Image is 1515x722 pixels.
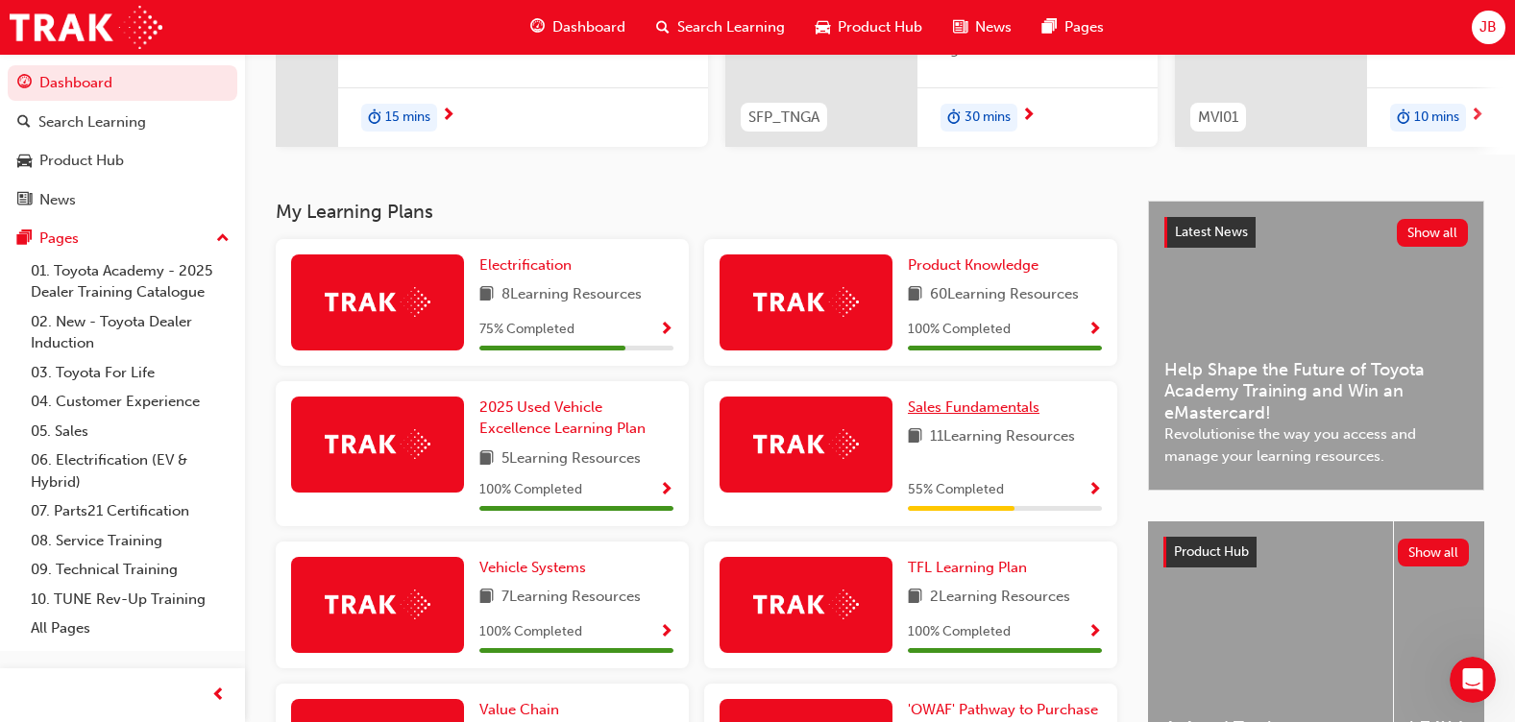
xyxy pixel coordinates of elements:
span: 2 Learning Resources [930,586,1070,610]
a: guage-iconDashboard [515,8,641,47]
a: Trak [10,6,162,49]
span: pages-icon [17,230,32,248]
span: 2025 Used Vehicle Excellence Learning Plan [479,398,646,438]
span: book-icon [908,586,922,610]
a: Value Chain [479,699,567,721]
button: DashboardSearch LearningProduct HubNews [8,61,237,221]
a: All Pages [23,614,237,643]
button: Show Progress [1087,620,1102,644]
span: 100 % Completed [908,621,1011,643]
a: Electrification [479,254,579,277]
a: 02. New - Toyota Dealer Induction [23,307,237,358]
a: pages-iconPages [1027,8,1119,47]
button: Show all [1398,539,1470,566]
span: duration-icon [1397,106,1410,131]
a: Dashboard [8,65,237,101]
span: Revolutionise the way you access and manage your learning resources. [1164,423,1468,467]
span: duration-icon [947,106,961,131]
span: Product Hub [1174,543,1249,560]
button: Show Progress [1087,318,1102,342]
img: Trak [753,429,859,459]
span: 75 % Completed [479,319,574,341]
span: Sales Fundamentals [908,398,1039,416]
a: Sales Fundamentals [908,397,1047,419]
span: 100 % Completed [479,479,582,501]
a: 09. Technical Training [23,555,237,585]
h3: My Learning Plans [276,201,1117,223]
a: 2025 Used Vehicle Excellence Learning Plan [479,397,673,440]
span: book-icon [479,447,494,471]
span: 5 Learning Resources [501,447,641,471]
button: Show Progress [659,478,673,502]
span: 10 mins [1414,107,1459,129]
span: Help Shape the Future of Toyota Academy Training and Win an eMastercard! [1164,359,1468,424]
a: 06. Electrification (EV & Hybrid) [23,445,237,496]
span: Show Progress [1087,482,1102,499]
span: Show Progress [1087,322,1102,339]
span: 15 mins [385,107,430,129]
span: 30 mins [965,107,1011,129]
span: book-icon [479,283,494,307]
span: 55 % Completed [908,479,1004,501]
span: Show Progress [659,482,673,499]
span: 100 % Completed [479,621,582,643]
a: news-iconNews [938,8,1027,47]
a: 05. Sales [23,417,237,446]
a: Product Hub [8,143,237,179]
span: book-icon [479,586,494,610]
img: Trak [325,287,430,317]
a: Latest NewsShow allHelp Shape the Future of Toyota Academy Training and Win an eMastercard!Revolu... [1148,201,1484,491]
span: news-icon [953,15,967,39]
span: Show Progress [659,624,673,641]
span: 8 Learning Resources [501,283,642,307]
a: 10. TUNE Rev-Up Training [23,585,237,614]
div: News [39,189,76,211]
span: News [975,16,1012,38]
span: up-icon [216,227,230,252]
a: News [8,182,237,218]
span: Product Knowledge [908,256,1039,274]
img: Trak [753,287,859,317]
span: book-icon [908,283,922,307]
span: Vehicle Systems [479,559,586,576]
span: 60 Learning Resources [930,283,1079,307]
button: Pages [8,221,237,256]
button: Show Progress [659,318,673,342]
span: search-icon [656,15,670,39]
span: Show Progress [1087,624,1102,641]
span: next-icon [1021,108,1036,125]
span: Show Progress [659,322,673,339]
a: 08. Service Training [23,526,237,556]
span: car-icon [17,153,32,170]
button: Show Progress [1087,478,1102,502]
span: Dashboard [552,16,625,38]
span: TFL Learning Plan [908,559,1027,576]
a: 01. Toyota Academy - 2025 Dealer Training Catalogue [23,256,237,307]
button: Show all [1397,219,1469,247]
span: prev-icon [211,684,226,708]
span: Value Chain [479,701,559,718]
span: Product Hub [838,16,922,38]
a: 03. Toyota For Life [23,358,237,388]
div: Pages [39,228,79,250]
img: Trak [325,590,430,619]
span: news-icon [17,192,32,209]
span: duration-icon [368,106,381,131]
span: MVI01 [1198,107,1238,129]
button: Show Progress [659,620,673,644]
span: 100 % Completed [908,319,1011,341]
span: next-icon [441,108,455,125]
a: 04. Customer Experience [23,387,237,417]
span: Pages [1064,16,1104,38]
a: Product Knowledge [908,254,1046,277]
a: search-iconSearch Learning [641,8,800,47]
span: pages-icon [1042,15,1057,39]
span: book-icon [908,425,922,449]
a: Latest NewsShow all [1164,217,1468,248]
span: search-icon [17,114,31,132]
div: Search Learning [38,111,146,133]
span: Search Learning [677,16,785,38]
span: Latest News [1175,224,1248,240]
span: car-icon [816,15,830,39]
